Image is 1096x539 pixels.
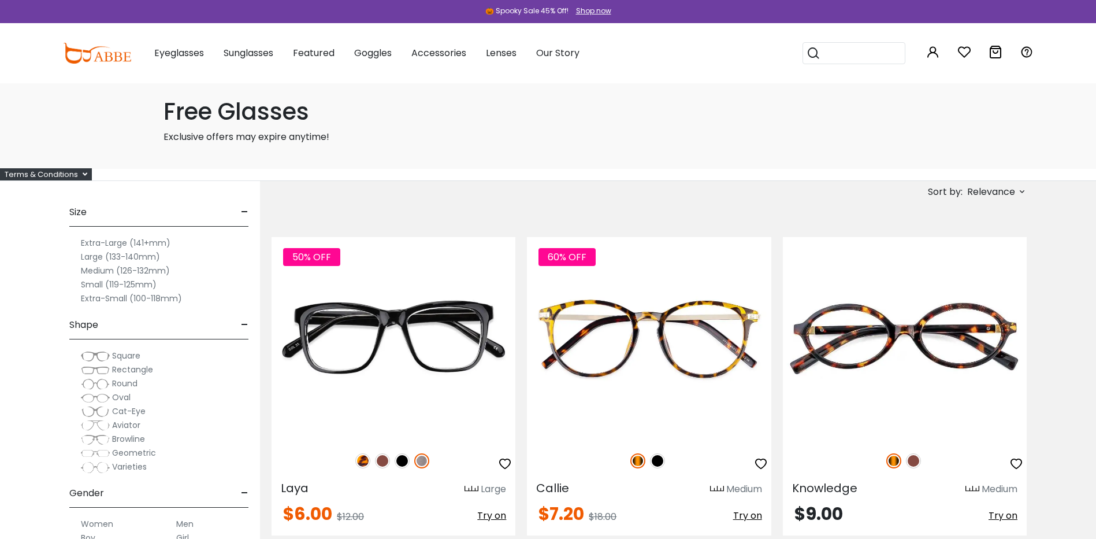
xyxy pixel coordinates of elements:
span: Callie [536,480,569,496]
img: Brown [375,453,390,468]
p: Exclusive offers may expire anytime! [164,130,933,144]
button: Try on [733,505,762,526]
label: Women [81,517,113,531]
img: Tortoise Knowledge - Acetate ,Universal Bridge Fit [783,237,1027,441]
span: Featured [293,46,335,60]
img: abbeglasses.com [63,43,131,64]
span: Rectangle [112,364,153,375]
img: Leopard [355,453,370,468]
img: Oval.png [81,392,110,404]
div: Shop now [576,6,611,16]
img: Tortoise [886,453,901,468]
span: Laya [281,480,309,496]
span: Sort by: [928,185,963,198]
img: Cat-Eye.png [81,406,110,418]
span: Gender [69,479,104,507]
div: 🎃 Spooky Sale 45% Off! [485,6,569,16]
button: Try on [989,505,1017,526]
label: Small (119-125mm) [81,278,157,291]
img: Gun Laya - Plastic ,Universal Bridge Fit [272,237,515,441]
span: $6.00 [283,501,332,526]
img: size ruler [465,485,478,494]
span: Varieties [112,461,147,472]
span: Goggles [354,46,392,60]
label: Extra-Small (100-118mm) [81,291,182,305]
img: size ruler [965,485,979,494]
img: Rectangle.png [81,364,110,376]
div: Medium [982,482,1017,496]
span: Browline [112,433,145,445]
label: Men [176,517,194,531]
span: - [241,479,248,507]
span: Try on [477,509,506,522]
label: Large (133-140mm) [81,250,160,264]
span: Geometric [112,447,156,459]
img: Round.png [81,378,110,390]
img: Black [650,453,665,468]
img: Tortoise Callie - Combination ,Universal Bridge Fit [527,237,771,441]
span: Size [69,198,87,226]
span: Sunglasses [224,46,273,60]
img: Aviator.png [81,420,110,431]
span: Try on [733,509,762,522]
span: Try on [989,509,1017,522]
span: Cat-Eye [112,405,146,417]
a: Shop now [570,6,611,16]
span: Our Story [536,46,579,60]
span: $7.20 [538,501,584,526]
h1: Free Glasses [164,98,933,125]
img: Square.png [81,350,110,362]
span: Square [112,350,140,361]
img: Black [395,453,410,468]
span: $12.00 [337,510,364,523]
span: Shape [69,311,98,339]
div: Medium [726,482,762,496]
div: Large [481,482,506,496]
span: - [241,311,248,339]
span: Knowledge [792,480,857,496]
img: Geometric.png [81,448,110,459]
span: Relevance [967,182,1015,202]
img: Gun [414,453,429,468]
span: Aviator [112,419,140,431]
span: $18.00 [589,510,616,523]
img: Varieties.png [81,462,110,474]
span: Lenses [486,46,517,60]
button: Try on [477,505,506,526]
img: Brown [906,453,921,468]
img: Browline.png [81,434,110,445]
span: Accessories [411,46,466,60]
span: 50% OFF [283,248,340,266]
img: size ruler [710,485,724,494]
span: $9.00 [794,501,843,526]
span: Round [112,378,138,389]
span: Eyeglasses [154,46,204,60]
label: Extra-Large (141+mm) [81,236,170,250]
span: Oval [112,392,131,403]
span: - [241,198,248,226]
span: 60% OFF [538,248,596,266]
img: Tortoise [630,453,645,468]
label: Medium (126-132mm) [81,264,170,278]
